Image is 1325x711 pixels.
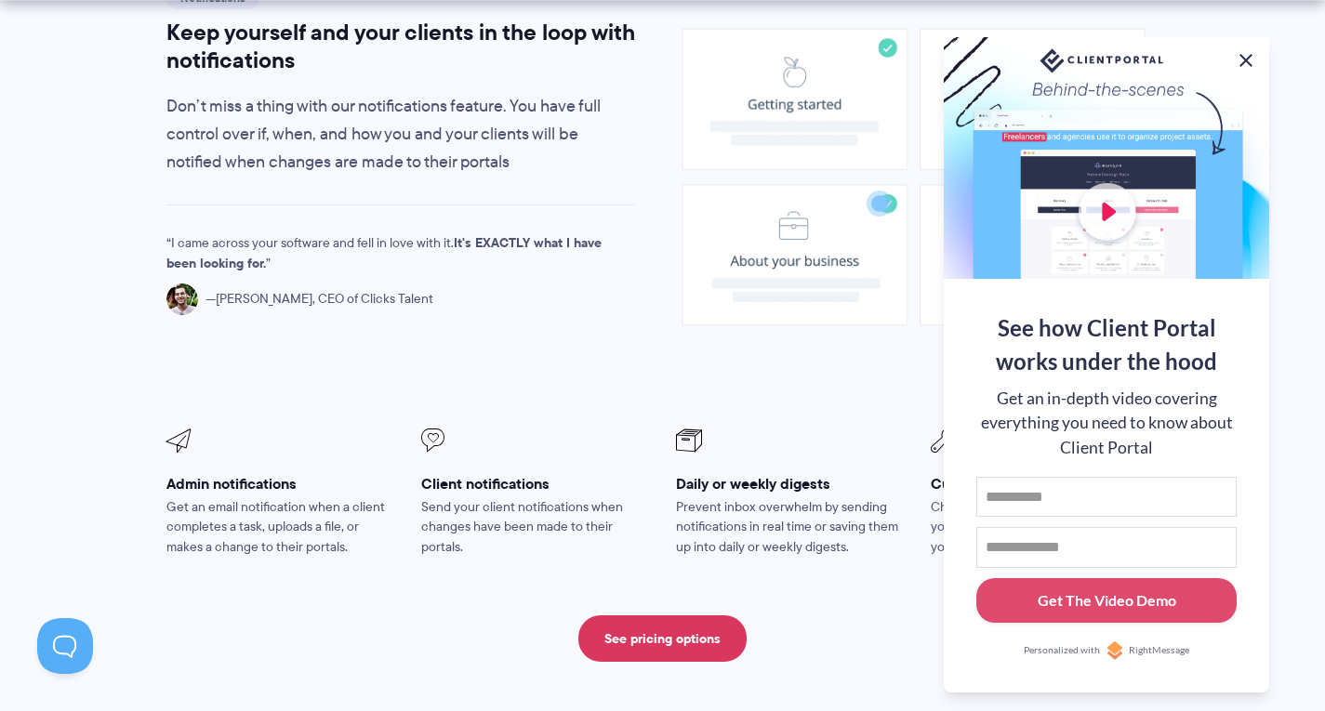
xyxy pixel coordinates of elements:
[166,497,395,559] p: Get an email notification when a client completes a task, uploads a file, or makes a change to th...
[421,474,650,494] h3: Client notifications
[166,233,603,274] p: I came across your software and fell in love with it.
[1129,643,1189,658] span: RightMessage
[931,497,1159,559] p: Change notification settings so you and your clients only get the notifications you need – and no...
[676,474,905,494] h3: Daily or weekly digests
[976,578,1237,624] button: Get The Video Demo
[166,93,636,177] p: Don’t miss a thing with our notifications feature. You have full control over if, when, and how y...
[205,289,433,309] span: [PERSON_NAME], CEO of Clicks Talent
[976,641,1237,660] a: Personalized withRightMessage
[1106,641,1124,660] img: Personalized with RightMessage
[166,474,395,494] h3: Admin notifications
[166,19,636,74] h2: Keep yourself and your clients in the loop with notifications
[37,618,93,674] iframe: Toggle Customer Support
[976,387,1237,460] div: Get an in-depth video covering everything you need to know about Client Portal
[931,474,1159,494] h3: Customizable settings
[578,615,747,662] a: See pricing options
[1038,589,1176,612] div: Get The Video Demo
[166,232,602,273] strong: It's EXACTLY what I have been looking for.
[976,311,1237,378] div: See how Client Portal works under the hood
[1024,643,1100,658] span: Personalized with
[421,497,650,559] p: Send your client notifications when changes have been made to their portals.
[676,497,905,559] p: Prevent inbox overwhelm by sending notifications in real time or saving them up into daily or wee...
